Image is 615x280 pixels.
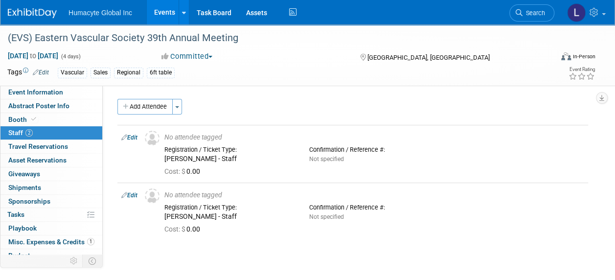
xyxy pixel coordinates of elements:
span: Not specified [309,156,344,163]
span: Misc. Expenses & Credits [8,238,94,246]
span: Shipments [8,184,41,191]
div: No attendee tagged [164,133,584,142]
div: Confirmation / Reference #: [309,146,439,154]
span: Asset Reservations [8,156,67,164]
span: Humacyte Global Inc [68,9,132,17]
div: Event Rating [569,67,595,72]
a: Playbook [0,222,102,235]
a: Tasks [0,208,102,221]
div: In-Person [572,53,595,60]
span: Booth [8,116,38,123]
span: [DATE] [DATE] [7,51,59,60]
span: Budget [8,252,30,259]
div: [PERSON_NAME] - Staff [164,212,295,221]
div: (EVS) Eastern Vascular Society 39th Annual Meeting [4,29,545,47]
a: Abstract Poster Info [0,99,102,113]
div: Vascular [58,68,87,78]
img: Linda Hamilton [567,3,586,22]
span: 2 [25,129,33,137]
button: Committed [158,51,216,62]
span: [GEOGRAPHIC_DATA], [GEOGRAPHIC_DATA] [367,54,490,61]
div: Confirmation / Reference #: [309,204,439,211]
span: Event Information [8,88,63,96]
span: Not specified [309,213,344,220]
a: Edit [33,69,49,76]
div: Registration / Ticket Type: [164,146,295,154]
a: Travel Reservations [0,140,102,153]
span: (4 days) [60,53,81,60]
a: Search [509,4,554,22]
span: to [28,52,38,60]
span: Travel Reservations [8,142,68,150]
a: Sponsorships [0,195,102,208]
div: No attendee tagged [164,191,584,200]
img: Unassigned-User-Icon.png [145,188,159,203]
span: 1 [87,238,94,245]
img: Unassigned-User-Icon.png [145,131,159,145]
a: Booth [0,113,102,126]
img: Format-Inperson.png [561,52,571,60]
span: Abstract Poster Info [8,102,69,110]
a: Event Information [0,86,102,99]
button: Add Attendee [117,99,173,115]
span: Sponsorships [8,197,50,205]
span: 0.00 [164,225,204,233]
td: Tags [7,67,49,78]
span: Giveaways [8,170,40,178]
div: Sales [91,68,111,78]
a: Staff2 [0,126,102,140]
a: Giveaways [0,167,102,181]
div: Event Format [510,51,595,66]
td: Personalize Event Tab Strip [66,255,83,267]
a: Shipments [0,181,102,194]
span: Cost: $ [164,167,186,175]
span: Search [523,9,545,17]
a: Misc. Expenses & Credits1 [0,235,102,249]
div: 6ft table [147,68,175,78]
div: [PERSON_NAME] - Staff [164,155,295,163]
div: Registration / Ticket Type: [164,204,295,211]
a: Budget [0,249,102,262]
a: Edit [121,192,137,199]
div: Regional [114,68,143,78]
span: Tasks [7,210,24,218]
img: ExhibitDay [8,8,57,18]
span: Staff [8,129,33,137]
a: Asset Reservations [0,154,102,167]
span: Cost: $ [164,225,186,233]
a: Edit [121,134,137,141]
i: Booth reservation complete [31,117,36,122]
td: Toggle Event Tabs [83,255,103,267]
span: 0.00 [164,167,204,175]
span: Playbook [8,224,37,232]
